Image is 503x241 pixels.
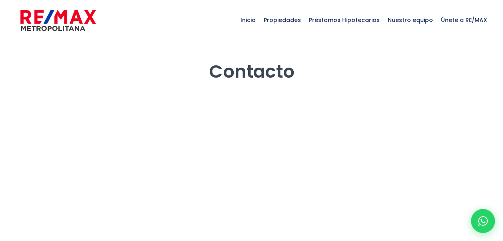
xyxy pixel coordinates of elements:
h1: Contacto [12,60,491,82]
span: Propiedades [260,8,305,32]
span: Inicio [236,8,260,32]
img: remax-metropolitana-logo [20,8,96,32]
span: Nuestro equipo [384,8,437,32]
span: Únete a RE/MAX [437,8,491,32]
span: Préstamos Hipotecarios [305,8,384,32]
